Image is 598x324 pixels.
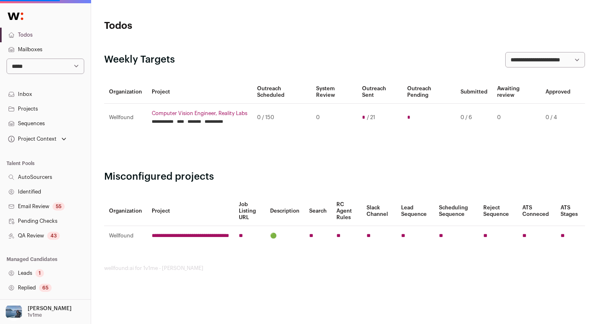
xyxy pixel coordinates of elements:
td: Wellfound [104,104,147,132]
th: Job Listing URL [234,196,265,226]
a: Computer Vision Engineer, Reality Labs [152,110,247,117]
th: Outreach Sent [357,80,402,104]
td: 🟢 [265,226,304,246]
th: Outreach Pending [402,80,456,104]
th: ATS Conneced [517,196,556,226]
div: 55 [52,202,65,211]
th: Outreach Scheduled [252,80,311,104]
th: RC Agent Rules [332,196,362,226]
th: Submitted [456,80,492,104]
td: 0 / 4 [541,104,575,132]
img: Wellfound [3,8,28,24]
td: 0 [311,104,358,132]
th: Project [147,196,234,226]
th: Search [304,196,332,226]
button: Open dropdown [3,303,73,321]
div: 1 [35,269,44,277]
th: Organization [104,196,147,226]
th: Project [147,80,252,104]
button: Open dropdown [7,133,68,145]
th: Awaiting review [492,80,541,104]
th: Organization [104,80,147,104]
p: [PERSON_NAME] [28,305,72,312]
footer: wellfound:ai for 1v1me - [PERSON_NAME] [104,265,585,272]
th: Reject Sequence [478,196,517,226]
th: Lead Sequence [396,196,434,226]
div: Project Context [7,136,57,142]
h1: Todos [104,20,264,33]
th: Scheduling Sequence [434,196,478,226]
th: ATS Stages [556,196,585,226]
div: 43 [47,232,60,240]
td: 0 / 150 [252,104,311,132]
h2: Weekly Targets [104,53,175,66]
th: Slack Channel [362,196,396,226]
th: Description [265,196,304,226]
td: 0 [492,104,541,132]
th: Approved [541,80,575,104]
h2: Misconfigured projects [104,170,585,183]
th: System Review [311,80,358,104]
p: 1v1me [28,312,42,318]
span: / 21 [367,114,375,121]
td: 0 / 6 [456,104,492,132]
img: 17109629-medium_jpg [5,303,23,321]
div: 65 [39,284,52,292]
td: Wellfound [104,226,147,246]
